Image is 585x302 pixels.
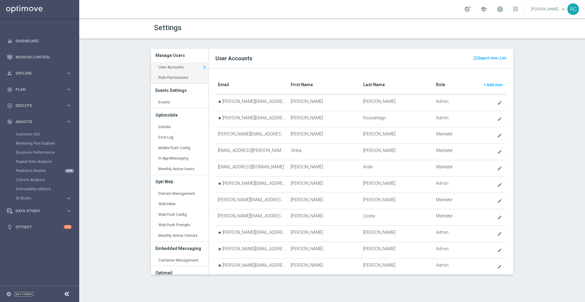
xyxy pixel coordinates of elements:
[155,242,204,255] h3: Embedded Messaging
[497,215,502,220] i: create
[436,164,453,170] span: Marketer
[16,187,63,191] a: Deliverability Metrics
[151,230,208,241] a: Monthly Active Visitors
[16,139,79,148] div: Marketing Plan Explorer
[361,242,433,258] td: [PERSON_NAME]
[567,3,579,15] div: RC
[7,103,72,108] button: play_circle_outline Execute keyboard_arrow_right
[215,144,288,160] td: [EMAIL_ADDRESS][PERSON_NAME][DOMAIN_NAME]
[16,175,79,184] div: Cohorts Analysis
[436,263,448,268] span: Admin
[288,242,361,258] td: [PERSON_NAME]
[7,103,12,108] i: play_circle_outline
[155,84,204,97] h3: Events Settings
[361,258,433,275] td: [PERSON_NAME]
[7,225,72,230] button: lightbulb Optibot +10
[473,55,478,61] i: present_to_all
[16,194,79,203] div: BI Studio
[7,87,12,92] i: gps_fixed
[65,169,74,173] div: NEW
[64,225,72,229] div: +10
[16,196,72,201] button: BI Studio keyboard_arrow_right
[201,63,208,72] i: keyboard_arrow_right
[436,213,453,219] span: Marketer
[361,209,433,226] td: Costa
[151,132,208,143] a: Error Log
[16,196,60,200] span: BI Studio
[361,160,433,176] td: Anite
[16,148,79,157] div: Business Performance
[16,219,64,235] a: Optibot
[436,82,445,87] translate: Role
[361,193,433,209] td: [PERSON_NAME]
[497,166,502,171] i: create
[288,144,361,160] td: Ulrika
[288,193,361,209] td: [PERSON_NAME]
[436,197,453,202] span: Marketer
[215,111,288,127] td: [PERSON_NAME][EMAIL_ADDRESS][DOMAIN_NAME]
[560,6,567,12] span: keyboard_arrow_down
[66,70,72,76] i: keyboard_arrow_right
[484,83,486,87] span: +
[7,119,72,124] div: track_changes Analyze keyboard_arrow_right
[16,209,66,213] span: Data Studio
[215,176,288,193] td: [PERSON_NAME][EMAIL_ADDRESS][PERSON_NAME][DOMAIN_NAME]
[497,100,502,105] i: create
[288,127,361,144] td: [PERSON_NAME]
[66,195,72,201] i: keyboard_arrow_right
[16,49,72,65] a: Mission Control
[497,231,502,236] i: create
[436,230,448,235] span: Admin
[487,83,503,87] span: Add User
[7,219,72,235] div: Optibot
[16,168,63,173] a: Predictive Models
[16,141,63,146] a: Marketing Plan Explorer
[497,133,502,138] i: create
[436,99,448,104] span: Admin
[530,5,567,14] a: [PERSON_NAME]keyboard_arrow_down
[363,82,385,87] translate: Last Name
[215,193,288,209] td: [PERSON_NAME][EMAIL_ADDRESS][PERSON_NAME][DOMAIN_NAME]
[7,119,12,125] i: track_changes
[361,226,433,242] td: [PERSON_NAME]
[16,120,66,124] span: Analyze
[151,62,208,73] a: User Accounts
[291,82,313,87] translate: First Name
[7,38,12,44] i: equalizer
[215,55,506,62] h2: User Accounts
[436,115,448,121] span: Admin
[7,39,72,44] button: equalizer Dashboard
[151,122,208,133] a: Installs
[215,127,288,144] td: [PERSON_NAME][EMAIL_ADDRESS][PERSON_NAME][DOMAIN_NAME]
[151,255,208,266] a: Container Management
[288,209,361,226] td: [PERSON_NAME]
[151,143,208,154] a: Mobile Push Config
[288,94,361,111] td: [PERSON_NAME]
[155,108,204,122] h3: Optimobile
[16,159,63,164] a: Repeat Rate Analysis
[155,266,204,279] h3: Optimail
[151,199,208,210] a: Web Inbox
[215,160,288,176] td: [EMAIL_ADDRESS][DOMAIN_NAME]
[16,72,66,75] span: Explore
[436,246,448,251] span: Admin
[497,198,502,203] i: create
[155,175,204,188] h3: Opti Web
[361,111,433,127] td: Rozsahegyi
[288,258,361,275] td: [PERSON_NAME]
[215,209,288,226] td: [PERSON_NAME][EMAIL_ADDRESS][DOMAIN_NAME]
[151,164,208,175] a: Monthly Active Users
[288,111,361,127] td: [PERSON_NAME]
[7,71,66,76] div: Explore
[288,176,361,193] td: [PERSON_NAME]
[151,209,208,220] a: Web Push Config
[218,182,222,185] i: star
[436,181,448,186] span: Admin
[215,94,288,111] td: [PERSON_NAME][EMAIL_ADDRESS][PERSON_NAME][DOMAIN_NAME]
[7,55,72,60] div: Mission Control
[288,226,361,242] td: [PERSON_NAME]
[7,224,12,230] i: lightbulb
